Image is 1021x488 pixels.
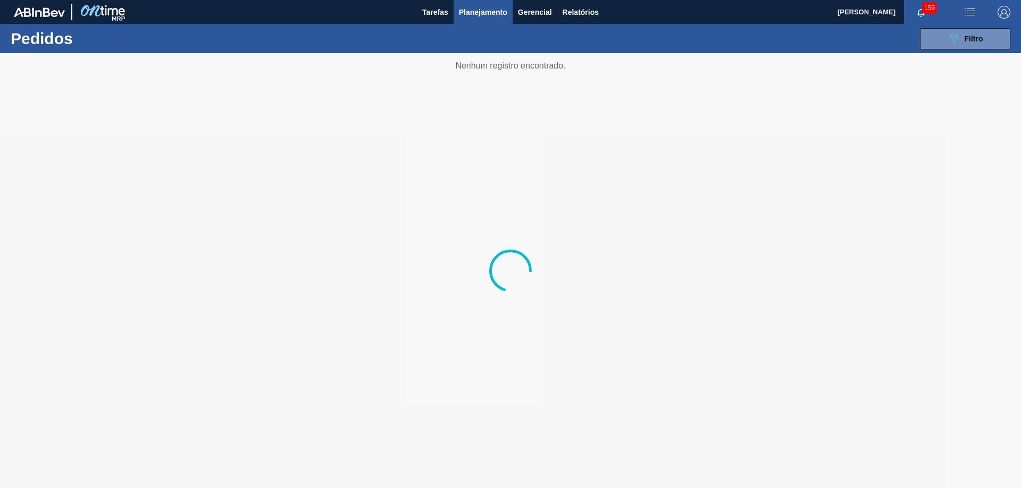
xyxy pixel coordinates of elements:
[998,6,1010,19] img: Logout
[459,6,507,19] span: Planejamento
[904,5,938,20] button: Notificações
[11,32,170,45] h1: Pedidos
[422,6,448,19] span: Tarefas
[964,6,976,19] img: userActions
[563,6,599,19] span: Relatórios
[518,6,552,19] span: Gerencial
[920,28,1010,49] button: Filtro
[922,2,937,14] span: 159
[965,35,983,43] span: Filtro
[14,7,65,17] img: TNhmsLtSVTkK8tSr43FrP2fwEKptu5GPRR3wAAAABJRU5ErkJggg==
